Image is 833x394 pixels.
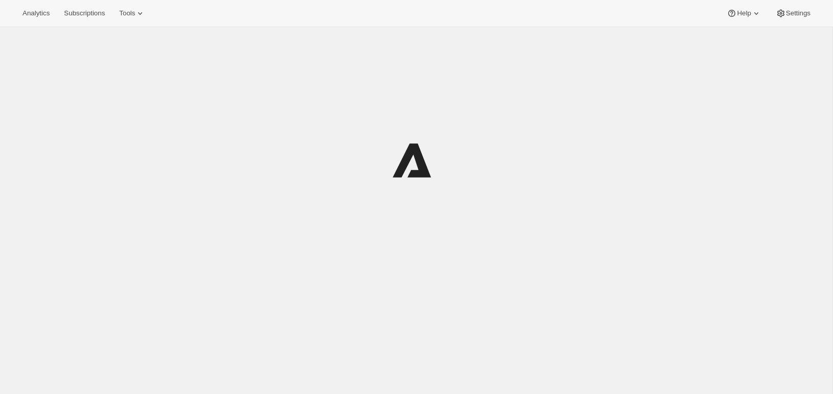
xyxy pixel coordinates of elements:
span: Settings [786,9,811,17]
span: Tools [119,9,135,17]
span: Help [737,9,751,17]
button: Settings [770,6,817,20]
span: Analytics [22,9,50,17]
span: Subscriptions [64,9,105,17]
button: Analytics [16,6,56,20]
button: Help [721,6,767,20]
button: Subscriptions [58,6,111,20]
button: Tools [113,6,151,20]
